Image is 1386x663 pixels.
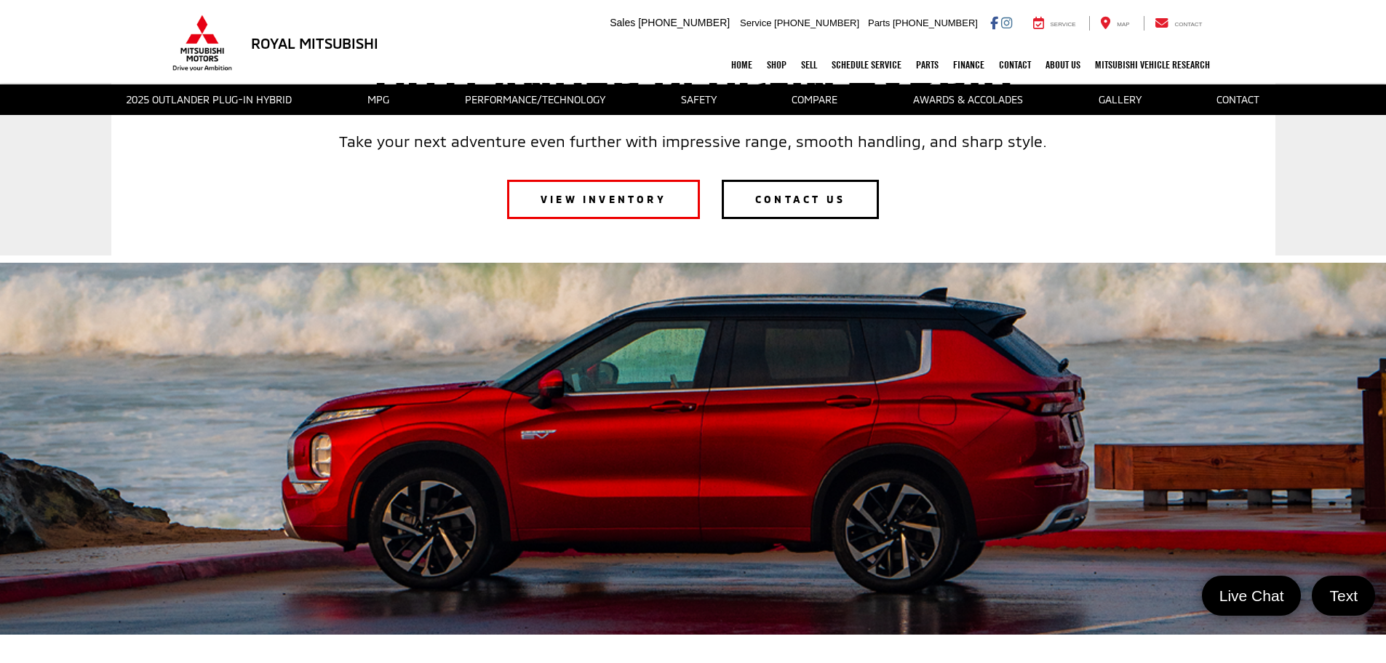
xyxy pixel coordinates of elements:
a: Instagram: Click to visit our Instagram page [1001,17,1012,28]
a: GALLERY [1088,84,1152,116]
a: SAFETY [670,84,728,116]
a: Live Chat [1202,576,1302,616]
a: Parts: Opens in a new tab [909,47,946,83]
a: Contact [1144,16,1214,31]
h3: Royal Mitsubishi [251,35,378,51]
span: Map [1117,21,1129,28]
p: Take your next adventure even further with impressive range, smooth handling, and sharp style. [339,132,1047,151]
a: Awards & Accolades [902,84,1034,116]
a: PERFORMANCE/TECHNOLOGY [454,84,616,116]
img: Mitsubishi [170,15,235,71]
a: CONTACT [1206,84,1270,116]
a: Text [1312,576,1375,616]
a: Service [1022,16,1087,31]
a: Mitsubishi Vehicle Research [1088,47,1217,83]
a: Sell [794,47,824,83]
a: Contact [992,47,1038,83]
span: Text [1322,586,1365,606]
a: About Us [1038,47,1088,83]
a: Contact Us [722,180,879,219]
span: Service [1051,21,1076,28]
span: Sales [610,17,635,28]
a: Shop [760,47,794,83]
a: Facebook: Click to visit our Facebook page [990,17,998,28]
a: COMPARE [781,84,848,116]
a: Schedule Service: Opens in a new tab [824,47,909,83]
a: 2025 Outlander Plug-in Hybrid [115,84,303,116]
span: [PHONE_NUMBER] [638,17,730,28]
span: Parts [868,17,890,28]
span: Contact [1174,21,1202,28]
span: [PHONE_NUMBER] [893,17,978,28]
a: Map [1089,16,1140,31]
span: Service [740,17,771,28]
a: MPG [357,84,400,116]
a: Finance [946,47,992,83]
span: [PHONE_NUMBER] [774,17,859,28]
span: Live Chat [1212,586,1291,606]
a: VIEW INVENTORY [507,180,700,219]
a: Home [724,47,760,83]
